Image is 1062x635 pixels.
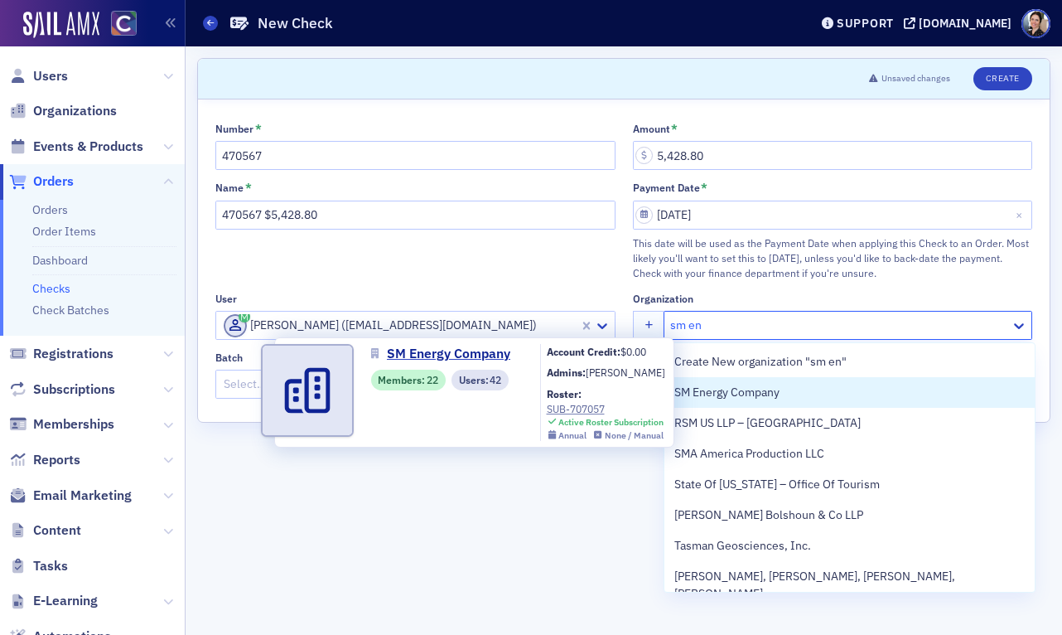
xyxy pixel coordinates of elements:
[33,67,68,85] span: Users
[558,430,587,441] div: Annual
[558,417,664,428] div: Active Roster Subscription
[674,445,825,463] span: SMA America Production LLC
[32,224,96,239] a: Order Items
[255,123,262,134] abbr: This field is required
[23,12,99,38] img: SailAMX
[674,476,880,493] span: State Of Wyoming – Office Of Tourism
[633,201,1033,230] input: MM/DD/YYYY
[32,253,88,268] a: Dashboard
[258,13,333,33] h1: New Check
[33,138,143,156] span: Events & Products
[904,17,1017,29] button: [DOMAIN_NAME]
[459,372,490,387] span: Users :
[33,521,81,540] span: Content
[671,123,678,134] abbr: This field is required
[215,293,237,305] div: User
[674,353,847,371] span: Create New organization "sm en"
[547,401,664,416] a: SUB-707057
[586,365,665,380] a: [PERSON_NAME]
[9,415,114,434] a: Memberships
[973,67,1032,90] button: Create
[9,345,113,363] a: Registrations
[674,568,1025,603] span: Christopher, Smith, Leonard, Bristow,
[378,372,427,387] span: Members :
[215,351,243,364] div: Batch
[451,370,509,390] div: Users: 42
[881,72,950,85] span: Unsaved changes
[9,67,68,85] a: Users
[371,344,523,364] a: SM Energy Company
[9,451,80,469] a: Reports
[33,102,117,120] span: Organizations
[33,172,74,191] span: Orders
[919,16,1011,31] div: [DOMAIN_NAME]
[32,202,68,217] a: Orders
[9,102,117,120] a: Organizations
[633,141,1033,170] input: 0.00
[9,557,68,575] a: Tasks
[215,123,253,135] div: Number
[9,138,143,156] a: Events & Products
[33,415,114,434] span: Memberships
[9,381,115,399] a: Subscriptions
[224,314,576,337] div: [PERSON_NAME] ([EMAIL_ADDRESS][DOMAIN_NAME])
[633,293,693,305] div: Organization
[9,521,81,540] a: Content
[9,172,74,191] a: Orders
[620,345,646,358] span: $0.00
[33,557,68,575] span: Tasks
[99,11,137,39] a: View Homepage
[33,592,98,610] span: E-Learning
[245,182,252,193] abbr: This field is required
[547,345,620,358] b: Account Credit:
[605,430,664,441] div: None / Manual
[633,182,700,194] div: Payment Date
[9,487,132,505] a: Email Marketing
[547,387,582,400] b: Roster:
[33,487,132,505] span: Email Marketing
[701,182,707,193] abbr: This field is required
[633,235,1033,281] div: This date will be used as the Payment Date when applying this Check to an Order. Most likely you'...
[837,16,894,31] div: Support
[215,182,244,194] div: Name
[1021,9,1050,38] span: Profile
[547,366,586,379] b: Admins:
[9,592,98,610] a: E-Learning
[33,451,80,469] span: Reports
[674,507,863,524] span: Smith Brooks Bolshoun & Co LLP
[674,537,825,555] span: Tasman Geosciences, Inc.
[387,344,510,364] span: SM Energy Company
[32,281,70,296] a: Checks
[32,303,109,317] a: Check Batches
[1010,201,1032,230] button: Close
[33,345,113,363] span: Registrations
[33,381,115,399] span: Subscriptions
[371,370,446,390] div: Members: 22
[633,123,670,135] div: Amount
[674,384,825,401] span: SM Energy Company
[674,414,861,432] span: RSM US LLP – Denver
[111,11,137,36] img: SailAMX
